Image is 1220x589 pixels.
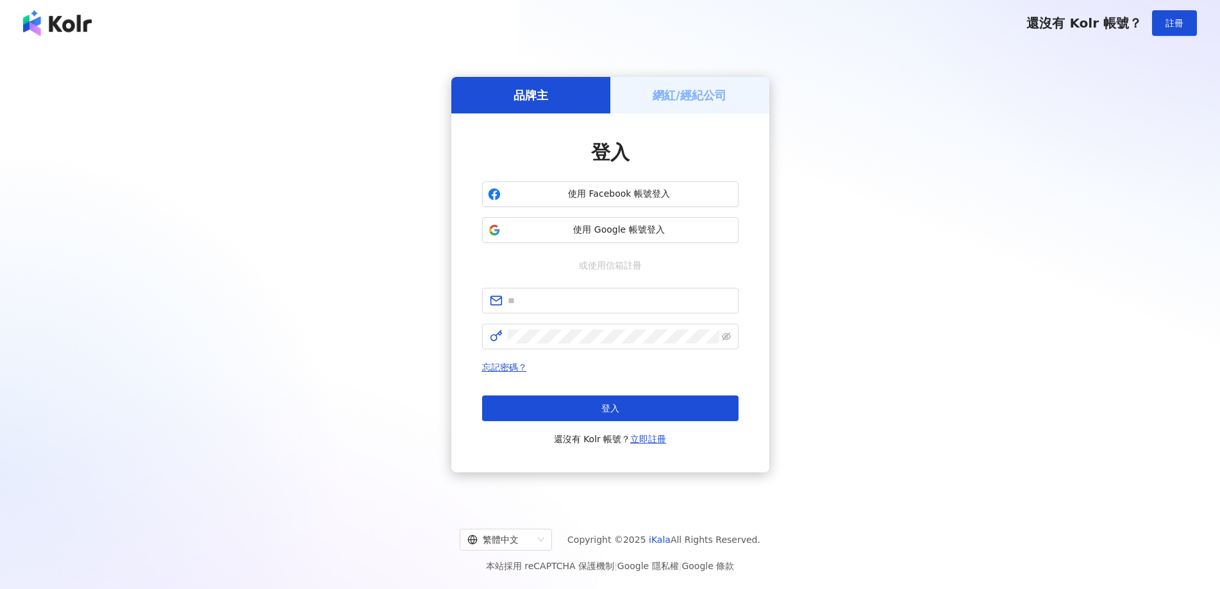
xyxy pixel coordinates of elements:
[482,217,739,243] button: 使用 Google 帳號登入
[23,10,92,36] img: logo
[1166,18,1183,28] span: 註冊
[653,87,726,103] h5: 網紅/經紀公司
[482,181,739,207] button: 使用 Facebook 帳號登入
[506,188,733,201] span: 使用 Facebook 帳號登入
[649,535,671,545] a: iKala
[614,561,617,571] span: |
[514,87,548,103] h5: 品牌主
[482,362,527,372] a: 忘記密碼？
[681,561,734,571] a: Google 條款
[570,258,651,272] span: 或使用信箱註冊
[1152,10,1197,36] button: 註冊
[679,561,682,571] span: |
[617,561,679,571] a: Google 隱私權
[601,403,619,413] span: 登入
[630,434,666,444] a: 立即註冊
[506,224,733,236] span: 使用 Google 帳號登入
[591,141,630,163] span: 登入
[482,395,739,421] button: 登入
[1026,15,1142,31] span: 還沒有 Kolr 帳號？
[554,431,667,447] span: 還沒有 Kolr 帳號？
[722,332,731,341] span: eye-invisible
[567,532,760,547] span: Copyright © 2025 All Rights Reserved.
[486,558,734,574] span: 本站採用 reCAPTCHA 保護機制
[467,529,533,550] div: 繁體中文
